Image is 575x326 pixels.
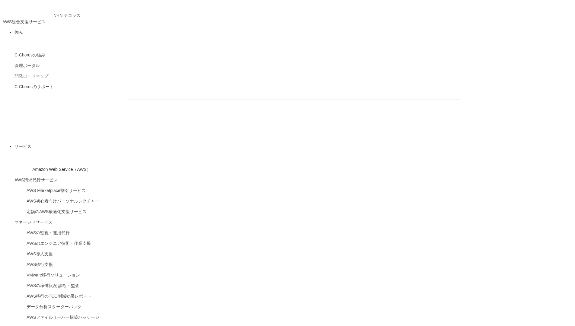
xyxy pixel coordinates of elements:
a: AWS移行支援 [27,262,53,267]
a: データ分析スターターパック [27,304,81,309]
a: AWS総合支援サービス C-ChorusNHN テコラスAWS総合支援サービス [2,13,81,24]
a: まずは相談する [297,110,393,124]
a: AWSのエンジニア技術・作業支援 [27,241,91,246]
a: AWSファイルサーバー構築パッケージ [27,315,99,320]
a: AWSの監視・運用代行 [27,230,70,235]
a: AWS Marketplace割引サービス [27,188,86,193]
img: 矢印 [383,116,388,118]
a: 資料を請求する [194,110,291,124]
a: AWSの稼働状況 診断・監査 [27,283,79,288]
a: AWS初心者向けパーソナルレクチャー [27,199,99,203]
p: サービス [14,143,573,150]
a: 開発ロードマップ [14,74,48,78]
a: AWS移行のTCO削減効果レポート [27,294,91,299]
a: AWS請求代行サービス [14,177,58,182]
a: C-Chorusの強み [14,53,45,57]
a: C-Chorusのサポート [14,84,54,89]
span: Amazon Web Service（AWS） [32,167,91,172]
img: 矢印 [281,116,286,118]
a: 管理ポータル [14,63,40,68]
a: 定額のAWS最適化支援サービス [27,209,87,214]
a: AWS導入支援 [27,251,53,256]
img: AWS総合支援サービス C-Chorus [2,2,53,17]
img: Amazon Web Service（AWS） [14,154,31,171]
a: VMware移行ソリューション [27,273,80,277]
a: マネージドサービス [14,220,53,225]
p: 強み [14,29,573,36]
